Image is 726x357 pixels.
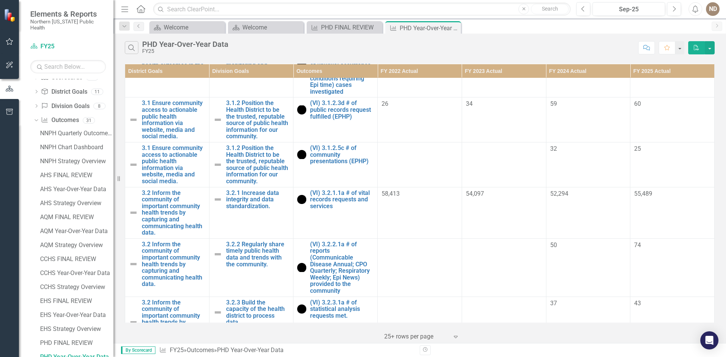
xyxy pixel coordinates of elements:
td: Double-Click to Edit Right Click for Context Menu [125,97,209,142]
a: Welcome [230,23,302,32]
span: 26 [382,100,388,107]
a: AHS FINAL REVIEW [38,169,113,181]
div: AQM FINAL REVIEW [40,214,113,221]
td: Double-Click to Edit Right Click for Context Menu [209,297,293,348]
a: (VI) 3.2.3.1a # of statistical analysis requests met. [310,299,374,319]
a: NNPH Chart Dashboard [38,141,113,153]
img: Not Defined [213,250,222,259]
div: EHS Strategy Overview [40,326,113,332]
td: Double-Click to Edit Right Click for Context Menu [125,238,209,297]
div: NNPH Chart Dashboard [40,144,113,151]
a: FY25 [170,346,184,354]
div: Welcome [164,23,223,32]
a: FY25 [30,42,106,51]
button: Search [531,4,569,14]
a: PHD FINAL REVIEW [38,337,113,349]
a: AHS Strategy Overview [38,197,113,209]
td: Double-Click to Edit Right Click for Context Menu [209,142,293,187]
div: 11 [91,88,103,95]
td: Double-Click to Edit Right Click for Context Menu [209,187,293,238]
img: Not Defined [213,195,222,204]
img: Volume Indicator [297,263,306,272]
a: 3.2 Inform the community of important community health trends by capturing and communicating heal... [142,299,205,346]
a: EHS FINAL REVIEW [38,295,113,307]
a: 3.1 Ensure community access to actionable public health information via website, media and social... [142,100,205,140]
img: Not Defined [129,260,138,269]
img: Not Defined [129,115,138,124]
img: Volume Indicator [297,195,306,204]
a: CCHS Strategy Overview [38,281,113,293]
span: Search [542,6,558,12]
td: Double-Click to Edit Right Click for Context Menu [293,142,378,187]
a: Outcomes [187,346,214,354]
img: Not Defined [129,208,138,217]
td: Double-Click to Edit Right Click for Context Menu [293,238,378,297]
a: Division Goals [41,102,89,111]
td: Double-Click to Edit Right Click for Context Menu [293,297,378,348]
div: CCHS FINAL REVIEW [40,256,113,263]
a: NNPH Strategy Overview [38,155,113,167]
a: 3.2.1 Increase data integrity and data standardization. [226,190,290,210]
a: NNPH Quarterly Outcomes Report [38,127,113,139]
a: CCHS FINAL REVIEW [38,253,113,265]
a: Welcome [151,23,223,32]
span: 50 [550,241,557,249]
img: Volume Indicator [297,304,306,314]
button: ND [706,2,720,16]
div: FY25 [142,48,228,54]
a: 3.1.2 Position the Health District to be the trusted, reputable source of public health informati... [226,145,290,185]
img: Not Defined [213,160,222,169]
img: Not Defined [213,308,222,317]
td: Double-Click to Edit Right Click for Context Menu [293,187,378,238]
div: Welcome [242,23,302,32]
div: AHS FINAL REVIEW [40,172,113,179]
a: AQM Year-Over-Year Data [38,225,113,237]
a: 3.1.2 Position the Health District to be the trusted, reputable source of public health informati... [226,100,290,140]
span: 52,294 [550,190,568,197]
img: Not Defined [129,318,138,327]
a: 3.2.3 Build the capacity of the health district to process data. [226,299,290,326]
td: Double-Click to Edit Right Click for Context Menu [293,97,378,142]
a: (VI) 3.1.2.5c # of community presentations (EPHP) [310,145,374,165]
div: Sep-25 [595,5,662,14]
span: Elements & Reports [30,9,106,19]
div: » » [159,346,414,355]
span: 34 [466,100,473,107]
img: Not Defined [213,115,222,124]
span: By Scorecard [121,346,155,354]
div: CCHS Year-Over-Year Data [40,270,113,277]
td: Double-Click to Edit Right Click for Context Menu [209,97,293,142]
span: 59 [550,100,557,107]
span: 37 [550,300,557,307]
div: PHD Year-Over-Year Data [142,40,228,48]
a: 3.1 Ensure community access to actionable public health information via website, media and social... [142,145,205,185]
div: PHD FINAL REVIEW [321,23,380,32]
div: PHD Year-Over-Year Data [217,346,284,354]
span: 25 [634,145,641,152]
img: Not Defined [129,160,138,169]
div: AQM Year-Over-Year Data [40,228,113,235]
span: 43 [634,300,641,307]
a: EHS Strategy Overview [38,323,113,335]
td: Double-Click to Edit Right Click for Context Menu [125,142,209,187]
small: Northern [US_STATE] Public Health [30,19,106,31]
img: Volume Indicator [297,105,306,114]
div: CCHS Strategy Overview [40,284,113,291]
a: 3.2 Inform the community of important community health trends by capturing and communicating heal... [142,241,205,287]
span: 32 [550,145,557,152]
a: (VI) 1.2.2.11a # of foodborne, vector borne, vaccine preventable, disease of unusual occurrence (... [310,35,374,95]
a: AQM Strategy Overview [38,239,113,251]
div: 31 [83,117,95,124]
a: 3.2 Inform the community of important community health trends by capturing and communicating heal... [142,190,205,236]
div: AHS Strategy Overview [40,200,113,207]
div: NNPH Quarterly Outcomes Report [40,130,113,137]
a: Outcomes [41,116,79,125]
a: AQM FINAL REVIEW [38,211,113,223]
span: 60 [634,100,641,107]
input: Search Below... [30,60,106,73]
div: PHD Year-Over-Year Data [400,23,459,33]
div: EHS Year-Over-Year Data [40,312,113,318]
a: PHD FINAL REVIEW [309,23,380,32]
td: Double-Click to Edit Right Click for Context Menu [209,238,293,297]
